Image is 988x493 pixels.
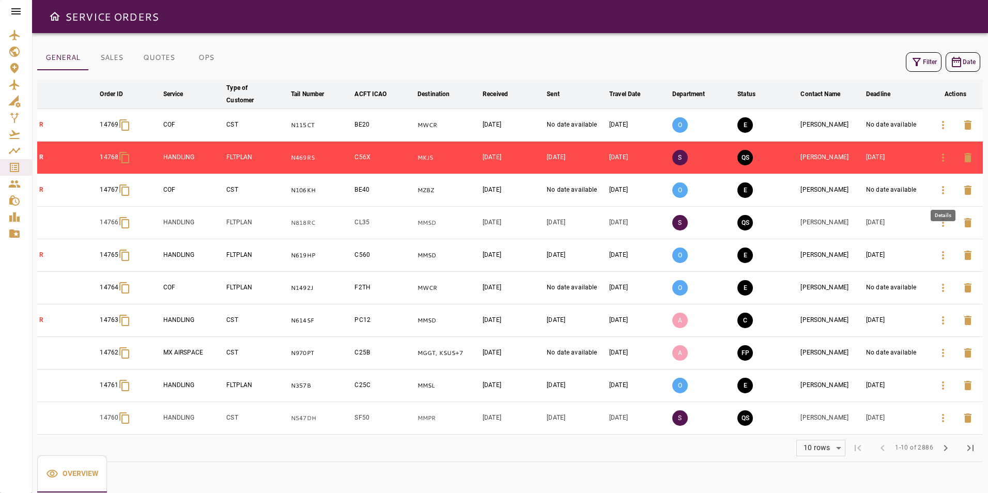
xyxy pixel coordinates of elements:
td: [DATE] [481,239,545,272]
div: Service [163,88,183,100]
button: SALES [88,45,135,70]
p: O [672,280,688,296]
span: Next Page [933,436,958,460]
p: 14768 [100,153,118,162]
td: CST [224,109,289,142]
button: Details [931,275,955,300]
p: MZBZ [418,186,478,195]
button: QUOTE SENT [737,150,753,165]
td: [DATE] [545,142,607,174]
td: [PERSON_NAME] [798,337,864,369]
span: Department [672,88,718,100]
button: Details [931,210,955,235]
span: Type of Customer [226,82,287,106]
td: [DATE] [481,402,545,435]
td: [PERSON_NAME] [798,174,864,207]
button: Filter [906,52,941,72]
button: Delete [955,275,980,300]
td: BE40 [352,174,415,207]
td: [DATE] [545,304,607,337]
td: HANDLING [161,207,225,239]
td: [DATE] [481,109,545,142]
td: [DATE] [607,272,670,304]
td: [PERSON_NAME] [798,402,864,435]
button: Overview [37,455,107,492]
td: HANDLING [161,142,225,174]
td: [DATE] [607,207,670,239]
p: O [672,182,688,198]
td: HANDLING [161,304,225,337]
p: MWCR [418,121,478,130]
td: CST [224,304,289,337]
td: [PERSON_NAME] [798,207,864,239]
div: Sent [547,88,560,100]
td: [DATE] [607,369,670,402]
p: N106KH [291,186,350,195]
td: [PERSON_NAME] [798,304,864,337]
button: Delete [955,178,980,203]
p: 14766 [100,218,118,227]
span: Destination [418,88,463,100]
p: 14761 [100,381,118,390]
p: MKJS [418,153,478,162]
td: [DATE] [481,369,545,402]
td: [DATE] [545,207,607,239]
td: COF [161,109,225,142]
p: R [39,153,96,162]
span: Deadline [866,88,904,100]
div: basic tabs example [37,45,229,70]
td: [DATE] [607,174,670,207]
td: [DATE] [607,142,670,174]
td: No date available [545,109,607,142]
td: PC12 [352,304,415,337]
td: [PERSON_NAME] [798,369,864,402]
td: [DATE] [607,304,670,337]
span: Status [737,88,769,100]
td: [DATE] [545,239,607,272]
div: Order ID [100,88,123,100]
p: S [672,410,688,426]
span: Contact Name [800,88,854,100]
button: Details [931,113,955,137]
p: N614SF [291,316,350,325]
div: 10 rows [801,443,832,452]
td: C25C [352,369,415,402]
p: N970PT [291,349,350,358]
p: R [39,251,96,259]
td: No date available [864,109,928,142]
td: No date available [545,337,607,369]
p: 14763 [100,316,118,325]
p: MWCR [418,284,478,292]
td: CST [224,337,289,369]
td: [PERSON_NAME] [798,142,864,174]
span: Travel Date [609,88,654,100]
td: No date available [864,272,928,304]
td: [DATE] [481,207,545,239]
td: [DATE] [864,304,928,337]
span: last_page [964,442,977,454]
button: Details [931,406,955,430]
button: Delete [955,308,980,333]
span: Sent [547,88,573,100]
button: Delete [955,243,980,268]
p: MMSD [418,251,478,260]
div: Status [737,88,755,100]
p: R [39,316,96,325]
td: HANDLING [161,402,225,435]
button: Delete [955,210,980,235]
span: ACFT ICAO [354,88,400,100]
button: EXECUTION [737,117,753,133]
p: N469RS [291,153,350,162]
td: [DATE] [864,402,928,435]
button: EXECUTION [737,182,753,198]
td: [DATE] [864,207,928,239]
span: First Page [845,436,870,460]
p: S [672,150,688,165]
span: Order ID [100,88,136,100]
button: GENERAL [37,45,88,70]
td: FLTPLAN [224,239,289,272]
button: EXECUTION [737,378,753,393]
div: Contact Name [800,88,840,100]
span: Previous Page [870,436,895,460]
td: [DATE] [607,109,670,142]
